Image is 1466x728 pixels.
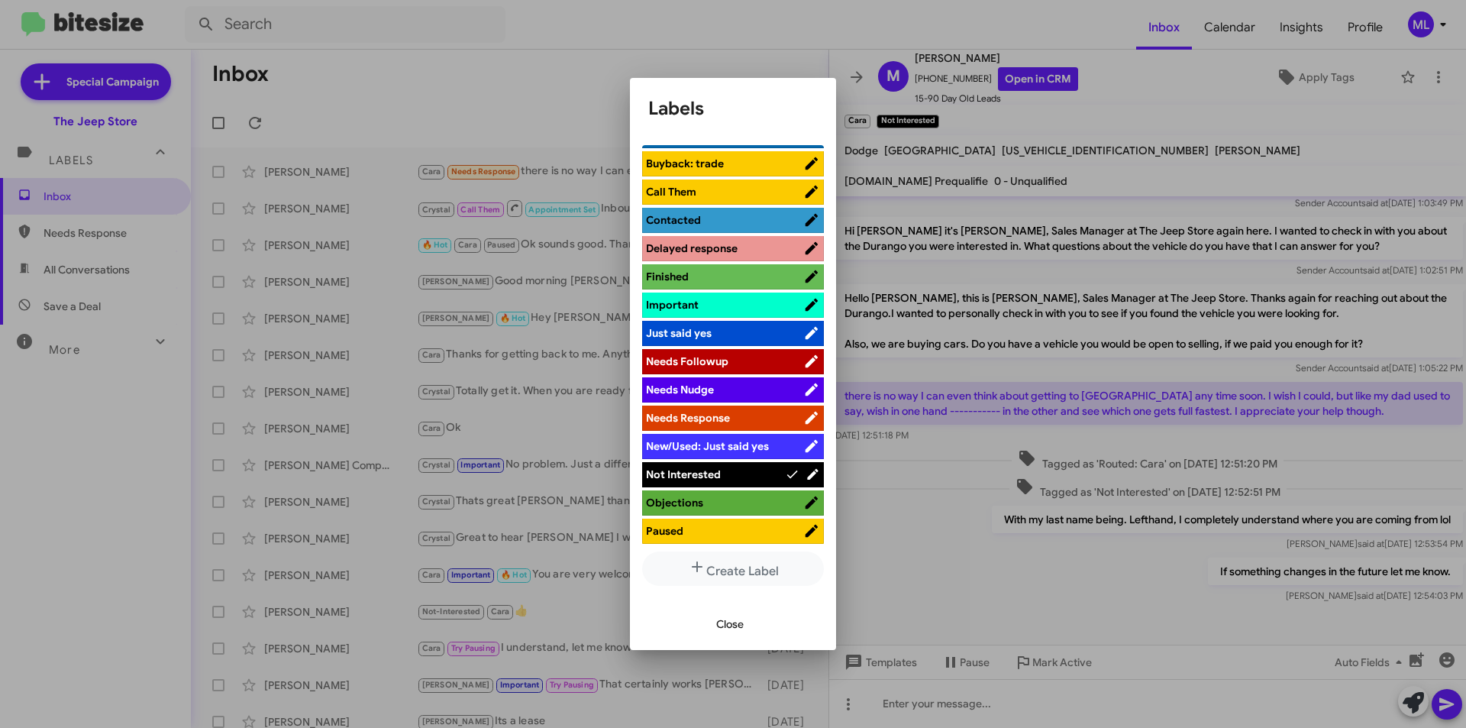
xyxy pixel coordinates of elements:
span: Buyback: trade [646,157,724,170]
span: Needs Followup [646,354,728,368]
h1: Labels [648,96,818,121]
span: New/Used: Just said yes [646,439,769,453]
button: Close [704,610,756,638]
span: Objections [646,496,703,510]
span: Paused [646,524,683,538]
span: Not Interested [646,468,721,481]
span: Needs Nudge [646,383,714,396]
span: Just said yes [646,326,712,340]
span: Contacted [646,213,701,227]
span: Delayed response [646,241,738,255]
button: Create Label [642,552,824,586]
span: Needs Response [646,411,730,425]
span: Close [716,610,744,638]
span: Finished [646,270,689,283]
span: Important [646,298,699,312]
span: Call Them [646,185,696,199]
